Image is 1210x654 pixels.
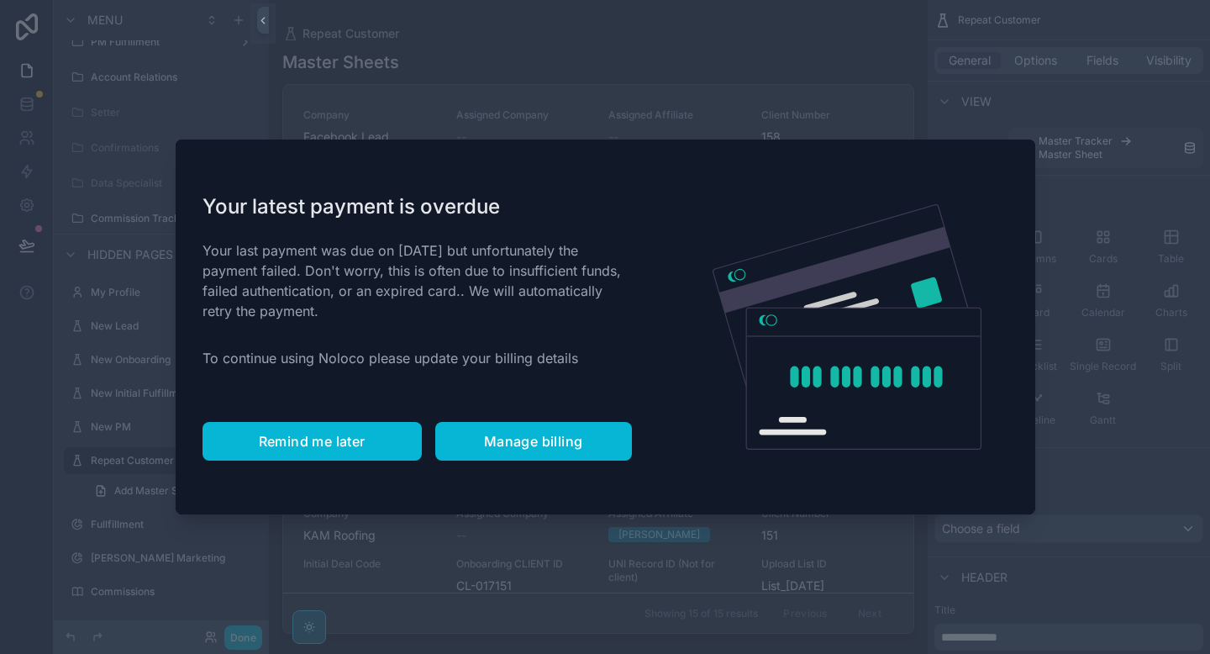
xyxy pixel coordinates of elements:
[203,240,632,321] p: Your last payment was due on [DATE] but unfortunately the payment failed. Don't worry, this is of...
[203,422,422,461] button: Remind me later
[203,193,632,220] h1: Your latest payment is overdue
[484,433,583,450] span: Manage billing
[435,422,632,461] button: Manage billing
[203,348,632,368] p: To continue using Noloco please update your billing details
[259,433,366,450] span: Remind me later
[713,204,981,450] img: Credit card illustration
